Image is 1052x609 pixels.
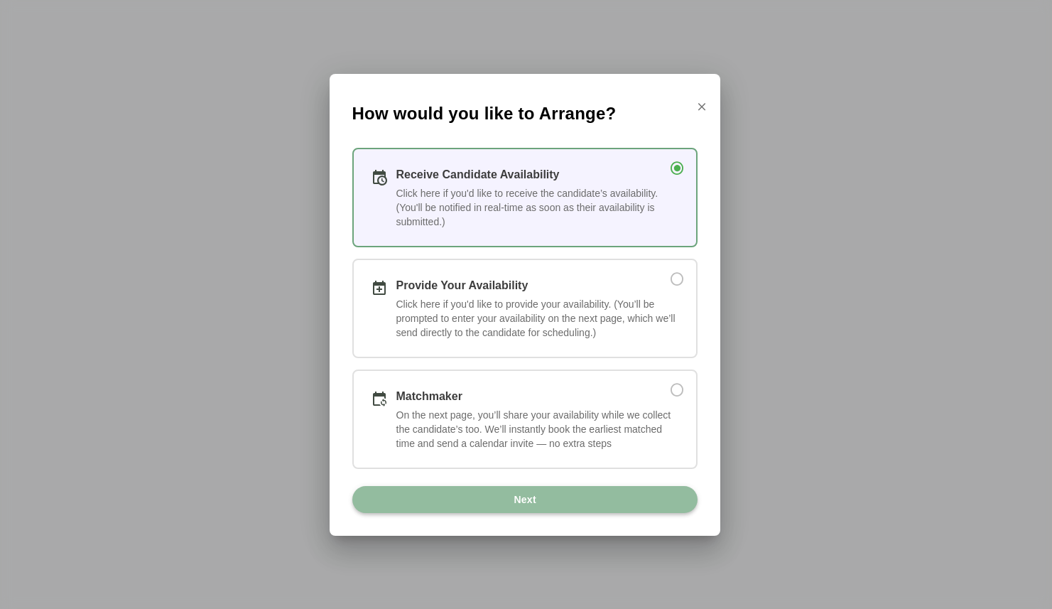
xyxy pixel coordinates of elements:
div: Click here if you'd like to receive the candidate’s availability. (You'll be notified in real-tim... [396,186,679,229]
span: How would you like to Arrange? [352,102,617,125]
span: Next [513,486,536,513]
div: Click here if you'd like to provide your availability. (You’ll be prompted to enter your availabi... [396,297,679,340]
div: On the next page, you’ll share your availability while we collect the candidate’s too. We’ll inst... [396,408,679,451]
div: Matchmaker [396,388,651,405]
button: Next [352,486,698,513]
div: Provide Your Availability [396,277,651,294]
div: Receive Candidate Availability [396,166,679,183]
